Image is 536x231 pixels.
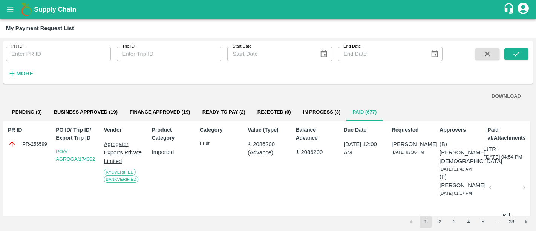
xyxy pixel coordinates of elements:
[297,103,347,121] button: In Process (3)
[16,71,33,77] strong: More
[104,176,138,183] span: Bank Verified
[200,126,240,134] p: Category
[440,140,480,165] p: (B) [PERSON_NAME][DEMOGRAPHIC_DATA]
[8,140,49,148] div: PR-256599
[8,126,49,134] p: PR ID
[122,43,135,49] label: Trip ID
[296,126,336,142] p: Balance Advance
[338,47,424,61] input: End Date
[34,6,76,13] b: Supply Chain
[248,140,288,148] p: ₹ 2086200
[251,103,297,121] button: Rejected (0)
[124,103,196,121] button: Finance Approved (19)
[392,140,432,148] p: [PERSON_NAME]
[427,47,442,61] button: Choose date
[104,169,135,176] span: KYC Verified
[440,126,480,134] p: Approvers
[491,219,503,226] div: …
[48,103,124,121] button: Business Approved (19)
[19,2,34,17] img: logo
[440,191,472,196] span: [DATE] 01:17 PM
[477,216,489,228] button: Go to page 5
[152,126,193,142] p: Product Category
[440,167,472,171] span: [DATE] 11:43 AM
[392,126,432,134] p: Requested
[503,3,516,16] div: customer-support
[516,2,530,17] div: account of current user
[343,43,361,49] label: End Date
[233,43,251,49] label: Start Date
[11,43,23,49] label: PR ID
[505,216,518,228] button: Go to page 28
[489,90,524,103] button: DOWNLOAD
[104,126,144,134] p: Vendor
[484,145,499,153] p: UTR -
[56,149,95,162] a: PO/V AGROGA/174382
[344,126,384,134] p: Due Date
[346,103,383,121] button: Paid (677)
[6,67,35,80] button: More
[317,47,331,61] button: Choose date
[462,216,475,228] button: Go to page 4
[6,47,111,61] input: Enter PR ID
[117,47,222,61] input: Enter Trip ID
[248,148,288,157] p: ( Advance )
[296,148,336,156] p: ₹ 2086200
[34,4,503,15] a: Supply Chain
[6,23,74,33] div: My Payment Request List
[6,103,48,121] button: Pending (0)
[248,126,288,134] p: Value (Type)
[200,140,240,147] p: Fruit
[404,216,533,228] nav: pagination navigation
[392,150,424,154] span: [DATE] 02:36 PM
[196,103,251,121] button: Ready To Pay (2)
[2,1,19,18] button: open drawer
[104,140,144,165] p: Agrogator Exports Private Limited
[448,216,460,228] button: Go to page 3
[152,148,193,156] p: Imported
[344,140,384,157] p: [DATE] 12:00 AM
[520,216,532,228] button: Go to next page
[420,216,432,228] button: page 1
[434,216,446,228] button: Go to page 2
[487,126,528,142] p: Paid at/Attachments
[440,172,480,189] p: (F) [PERSON_NAME]
[56,126,96,142] p: PO ID/ Trip ID/ Export Trip ID
[227,47,314,61] input: Start Date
